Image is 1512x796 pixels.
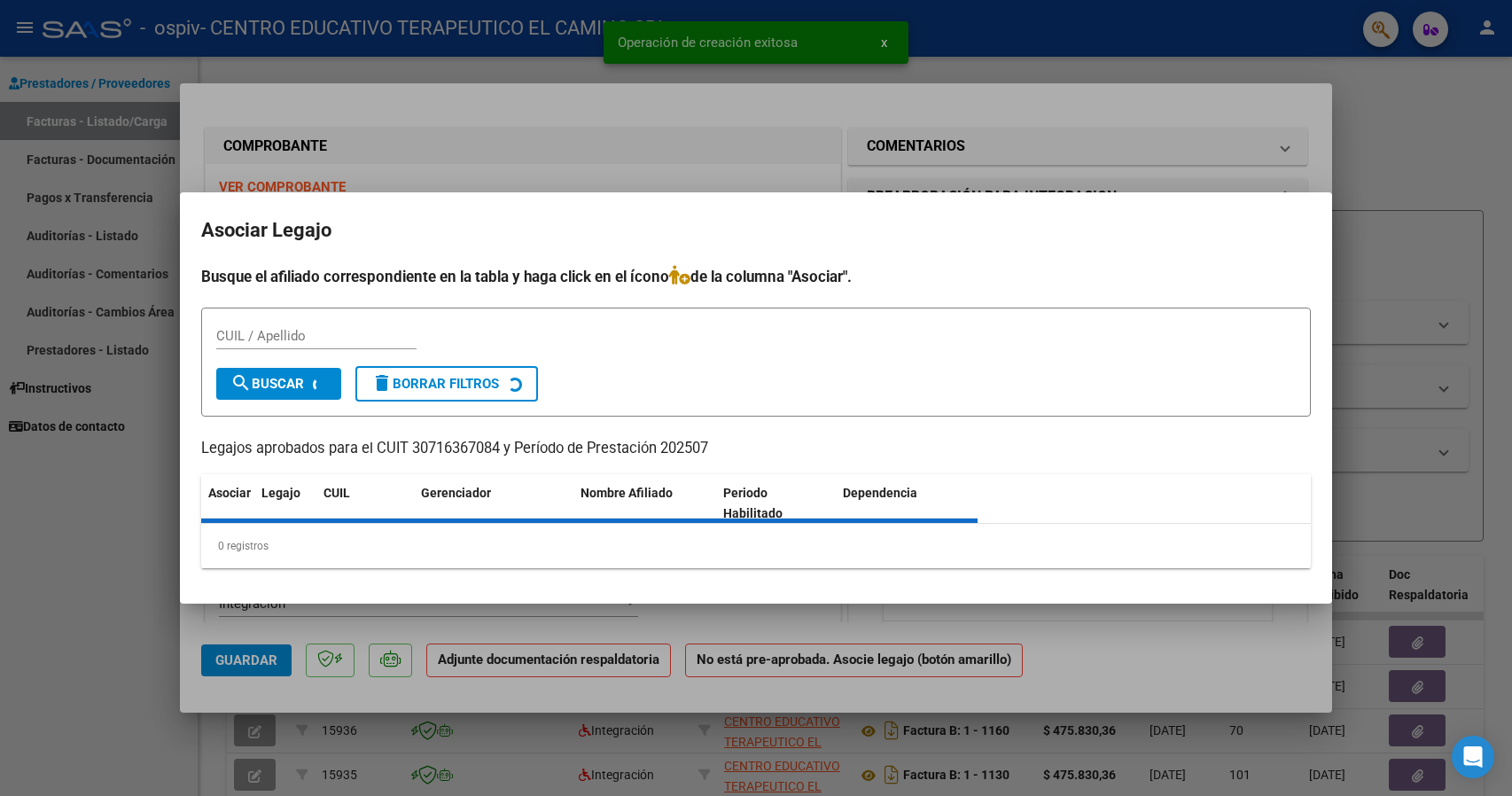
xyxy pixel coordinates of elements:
[316,474,414,533] datatable-header-cell: CUIL
[371,376,499,392] span: Borrar Filtros
[323,486,350,500] span: CUIL
[254,474,316,533] datatable-header-cell: Legajo
[230,376,304,392] span: Buscar
[421,486,491,500] span: Gerenciador
[201,214,1311,247] h2: Asociar Legajo
[208,486,251,500] span: Asociar
[230,372,252,394] mat-icon: search
[716,474,836,533] datatable-header-cell: Periodo Habilitado
[201,438,1311,460] p: Legajos aprobados para el CUIT 30716367084 y Período de Prestación 202507
[573,474,716,533] datatable-header-cell: Nombre Afiliado
[355,366,538,402] button: Borrar Filtros
[216,368,341,400] button: Buscar
[836,474,978,533] datatable-header-cell: Dependencia
[371,372,393,394] mat-icon: delete
[201,265,1311,288] h4: Busque el afiliado correspondiente en la tabla y haga click en el ícono de la columna "Asociar".
[1452,736,1494,778] div: Open Intercom Messenger
[581,486,673,500] span: Nombre Afiliado
[201,524,1311,568] div: 0 registros
[201,474,254,533] datatable-header-cell: Asociar
[723,486,783,520] span: Periodo Habilitado
[843,486,917,500] span: Dependencia
[414,474,573,533] datatable-header-cell: Gerenciador
[261,486,300,500] span: Legajo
